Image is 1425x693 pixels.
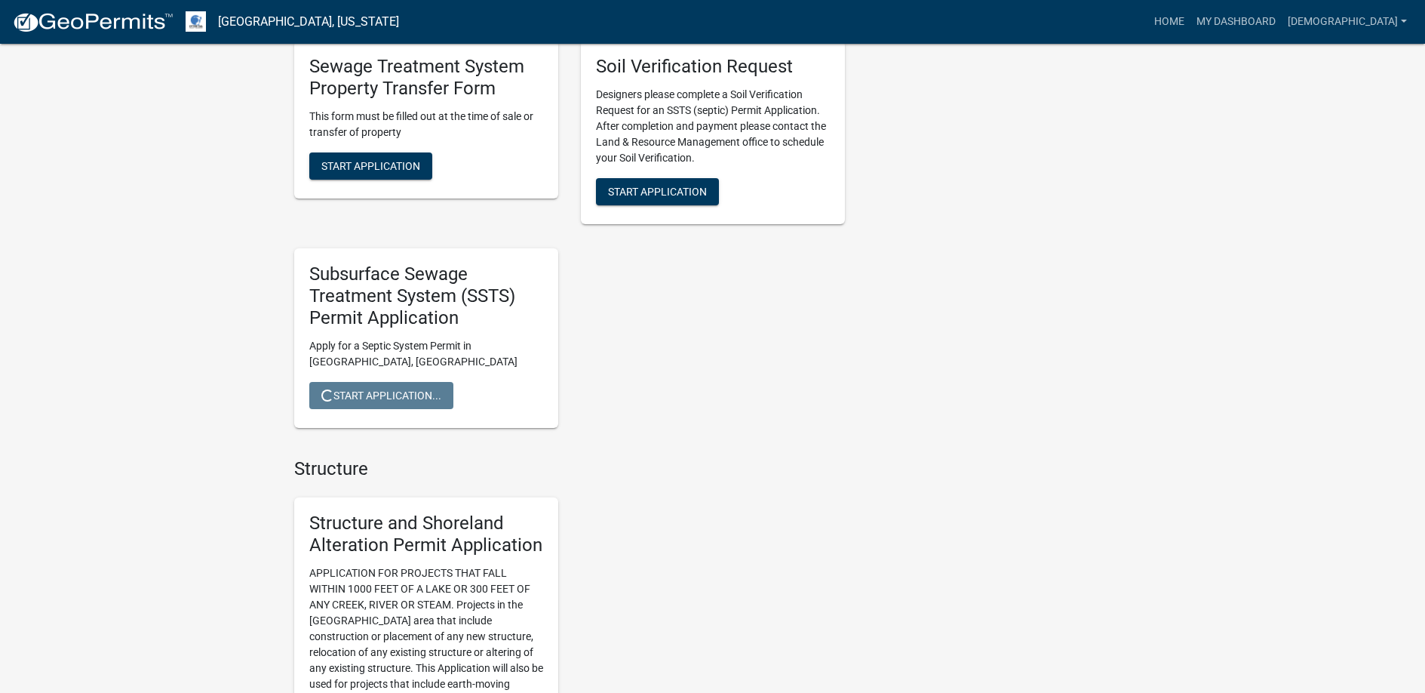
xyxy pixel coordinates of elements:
img: Otter Tail County, Minnesota [186,11,206,32]
h5: Structure and Shoreland Alteration Permit Application [309,513,543,556]
span: Start Application [608,186,707,198]
h5: Sewage Treatment System Property Transfer Form [309,56,543,100]
h5: Subsurface Sewage Treatment System (SSTS) Permit Application [309,263,543,328]
button: Start Application [596,178,719,205]
a: Home [1148,8,1190,36]
p: Apply for a Septic System Permit in [GEOGRAPHIC_DATA], [GEOGRAPHIC_DATA] [309,338,543,370]
p: This form must be filled out at the time of sale or transfer of property [309,109,543,140]
h4: Structure [294,458,845,480]
a: [DEMOGRAPHIC_DATA] [1282,8,1413,36]
span: Start Application... [321,389,441,401]
a: [GEOGRAPHIC_DATA], [US_STATE] [218,9,399,35]
button: Start Application... [309,382,453,409]
button: Start Application [309,152,432,180]
a: My Dashboard [1190,8,1282,36]
h5: Soil Verification Request [596,56,830,78]
span: Start Application [321,160,420,172]
p: Designers please complete a Soil Verification Request for an SSTS (septic) Permit Application. Af... [596,87,830,166]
